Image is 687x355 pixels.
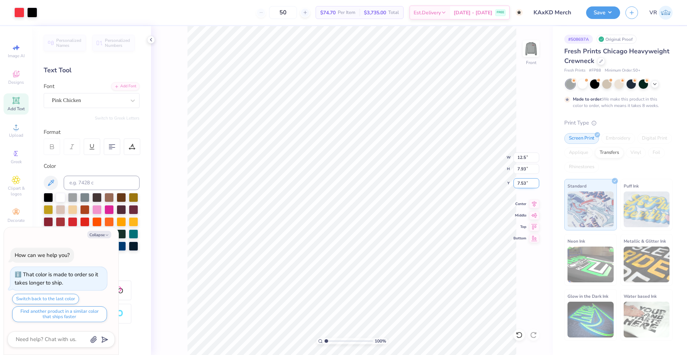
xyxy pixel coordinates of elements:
input: e.g. 7428 c [64,176,140,190]
span: 100 % [375,338,386,344]
div: We make this product in this color to order, which means it takes 8 weeks. [573,96,661,109]
div: Digital Print [637,133,672,144]
span: Glow in the Dark Ink [567,292,608,300]
button: Find another product in a similar color that ships faster [12,306,107,322]
div: Front [526,59,536,66]
span: Fresh Prints [564,68,585,74]
button: Switch back to the last color [12,294,79,304]
strong: Made to order: [573,96,603,102]
span: [DATE] - [DATE] [454,9,492,16]
div: Screen Print [564,133,599,144]
img: Water based Ink [624,302,670,337]
span: Middle [513,213,526,218]
button: Collapse [87,231,111,238]
img: Vincent Roxas [659,6,673,20]
div: Applique [564,147,593,158]
span: # FP88 [589,68,601,74]
div: # 508697A [564,35,593,44]
div: Color [44,162,140,170]
span: Personalized Numbers [105,38,130,48]
span: Greek [11,159,22,165]
span: Standard [567,182,586,190]
div: Rhinestones [564,162,599,172]
span: Decorate [8,218,25,223]
span: $3,735.00 [364,9,386,16]
img: Front [524,42,538,56]
span: $74.70 [320,9,336,16]
span: Clipart & logos [4,185,29,197]
span: Image AI [8,53,25,59]
input: Untitled Design [528,5,581,20]
div: How can we help you? [15,252,70,259]
span: Bottom [513,236,526,241]
button: Save [586,6,620,19]
input: – – [269,6,297,19]
span: Add Text [8,106,25,112]
div: Transfers [595,147,624,158]
span: Puff Ink [624,182,639,190]
img: Glow in the Dark Ink [567,302,614,337]
span: Top [513,224,526,229]
span: Per Item [338,9,355,16]
span: Personalized Names [56,38,82,48]
img: Neon Ink [567,247,614,282]
div: Format [44,128,140,136]
span: Total [388,9,399,16]
a: VR [649,6,673,20]
span: Fresh Prints Chicago Heavyweight Crewneck [564,47,669,65]
div: Embroidery [601,133,635,144]
div: Print Type [564,119,673,127]
span: VR [649,9,657,17]
img: Metallic & Glitter Ink [624,247,670,282]
label: Font [44,82,54,91]
span: Neon Ink [567,237,585,245]
div: Vinyl [626,147,646,158]
span: Center [513,201,526,206]
div: That color is made to order so it takes longer to ship. [15,271,98,286]
div: Original Proof [596,35,637,44]
div: Foil [648,147,665,158]
span: FREE [497,10,504,15]
span: Est. Delivery [414,9,441,16]
img: Puff Ink [624,191,670,227]
span: Upload [9,132,23,138]
div: Text Tool [44,65,140,75]
button: Switch to Greek Letters [95,115,140,121]
img: Standard [567,191,614,227]
div: Add Font [111,82,140,91]
span: Minimum Order: 50 + [605,68,640,74]
span: Designs [8,79,24,85]
span: Water based Ink [624,292,657,300]
span: Metallic & Glitter Ink [624,237,666,245]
